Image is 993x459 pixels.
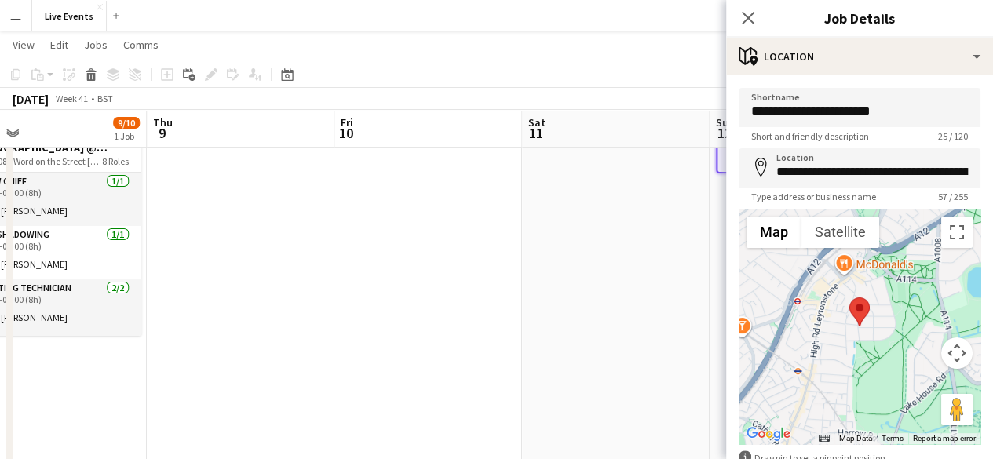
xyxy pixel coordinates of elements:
a: Terms (opens in new tab) [882,434,904,443]
span: 57 / 255 [925,191,980,202]
a: Open this area in Google Maps (opens a new window) [743,424,794,444]
div: BST [97,93,113,104]
span: 11 [526,124,546,142]
span: Edit [50,38,68,52]
a: View [6,35,41,55]
a: Jobs [78,35,114,55]
h3: Job Details [726,8,993,28]
a: Edit [44,35,75,55]
span: 8 Roles [102,155,129,167]
span: Sat [528,115,546,129]
span: Thu [153,115,173,129]
button: Map Data [839,433,872,444]
button: Drag Pegman onto the map to open Street View [941,394,973,425]
a: Report a map error [913,434,976,443]
button: Live Events [32,1,107,31]
img: Google [743,424,794,444]
span: Fri [341,115,353,129]
button: Map camera controls [941,337,973,369]
span: 9 [151,124,173,142]
span: 25 / 120 [925,130,980,142]
button: Keyboard shortcuts [819,433,830,444]
a: Comms [117,35,165,55]
div: [DATE] [13,91,49,107]
span: 10 [338,124,353,142]
button: Show satellite imagery [801,217,879,248]
span: 9/10 [113,117,140,129]
button: Show street map [747,217,801,248]
span: Short and friendly description [739,130,882,142]
h3: TEST JOB NUMBER AND NAME [717,140,890,155]
span: View [13,38,35,52]
span: Type address or business name [739,191,889,202]
span: Jobs [84,38,108,52]
span: Week 41 [52,93,91,104]
div: Location [726,38,993,75]
button: Toggle fullscreen view [941,217,973,248]
span: 12 [714,124,735,142]
div: 1 Job [114,130,139,142]
span: Sun [716,115,735,129]
span: Comms [123,38,159,52]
